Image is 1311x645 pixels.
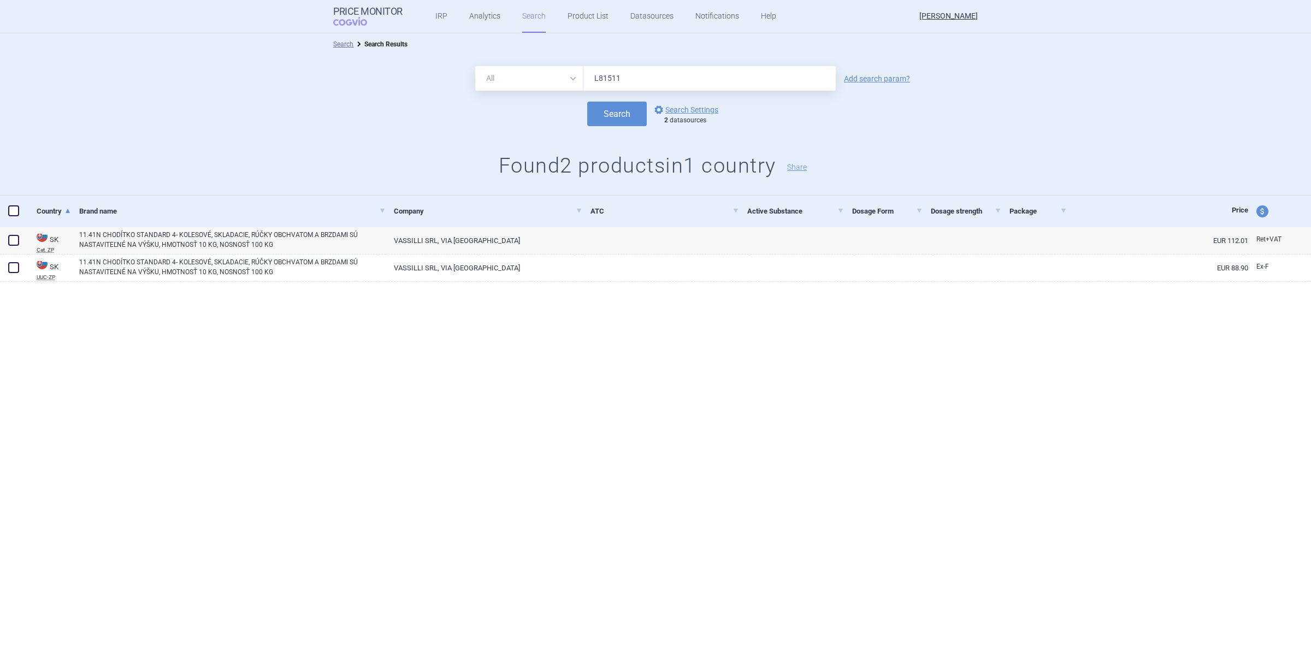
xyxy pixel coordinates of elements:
[1256,235,1282,243] span: Retail price with VAT
[1067,255,1248,281] a: EUR 88.90
[844,75,910,82] a: Add search param?
[28,230,71,253] a: SKSKCat. ZP
[931,198,1001,224] a: Dosage strength
[1067,227,1248,254] a: EUR 112.01
[333,6,403,17] strong: Price Monitor
[1009,198,1067,224] a: Package
[652,103,718,116] a: Search Settings
[1232,206,1248,214] span: Price
[852,198,923,224] a: Dosage Form
[1248,232,1289,248] a: Ret+VAT
[364,40,408,48] strong: Search Results
[333,6,403,27] a: Price MonitorCOGVIO
[37,258,48,269] img: Slovakia
[333,39,353,50] li: Search
[1256,263,1269,270] span: Ex-factory price
[386,227,582,254] a: VASSILLI SRL, VIA [GEOGRAPHIC_DATA]
[79,198,386,224] a: Brand name
[664,116,724,125] div: datasources
[79,257,386,277] a: 11.41N CHODÍTKO STANDARD 4- KOLESOVÉ, SKLADACIE, RÚČKY OBCHVATOM A BRZDAMI SÚ NASTAVITEĽNÉ NA VÝŠ...
[37,247,71,253] abbr: Cat. ZP — List of categorized medical devices, published by the Ministry of Health, Slovakia.
[747,198,844,224] a: Active Substance
[587,102,647,126] button: Search
[590,198,740,224] a: ATC
[28,257,71,280] a: SKSKUUC-ZP
[333,17,382,26] span: COGVIO
[386,255,582,281] a: VASSILLI SRL, VIA [GEOGRAPHIC_DATA]
[353,39,408,50] li: Search Results
[37,275,71,280] abbr: UUC-ZP — List of medical devices published by the Ministry of Health of the Slovak Republic.
[787,163,807,171] button: Share
[394,198,582,224] a: Company
[37,198,71,224] a: Country
[1248,259,1289,275] a: Ex-F
[333,40,353,48] a: Search
[37,231,48,242] img: Slovakia
[79,230,386,250] a: 11.41N CHODÍTKO STANDARD 4- KOLESOVÉ, SKLADACIE, RÚČKY OBCHVATOM A BRZDAMI SÚ NASTAVITEĽNÉ NA VÝŠ...
[664,116,668,124] strong: 2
